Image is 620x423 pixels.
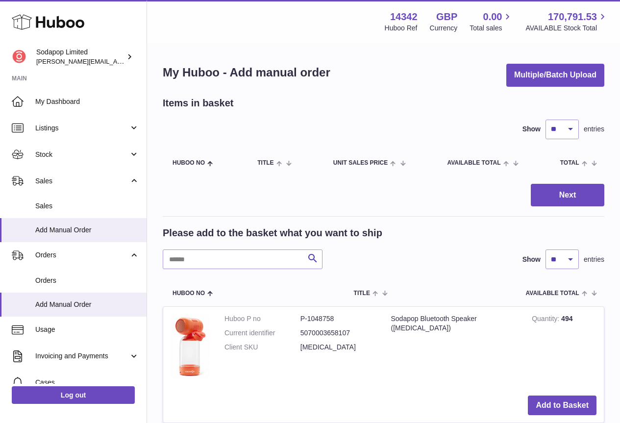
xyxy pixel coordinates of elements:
[506,64,604,87] button: Multiple/Batch Upload
[35,150,129,159] span: Stock
[483,10,502,24] span: 0.00
[35,276,139,285] span: Orders
[525,10,608,33] a: 170,791.53 AVAILABLE Stock Total
[257,160,273,166] span: Title
[36,48,124,66] div: Sodapop Limited
[224,314,300,323] dt: Huboo P no
[35,225,139,235] span: Add Manual Order
[163,226,382,240] h2: Please add to the basket what you want to ship
[224,343,300,352] dt: Client SKU
[560,160,579,166] span: Total
[35,378,139,387] span: Cases
[35,97,139,106] span: My Dashboard
[354,290,370,297] span: Title
[522,124,541,134] label: Show
[35,250,129,260] span: Orders
[300,314,376,323] dd: P-1048758
[12,50,26,64] img: david@sodapop-audio.co.uk
[173,160,205,166] span: Huboo no
[532,315,561,325] strong: Quantity
[35,176,129,186] span: Sales
[36,57,197,65] span: [PERSON_NAME][EMAIL_ADDRESS][DOMAIN_NAME]
[447,160,500,166] span: AVAILABLE Total
[35,201,139,211] span: Sales
[35,300,139,309] span: Add Manual Order
[163,65,330,80] h1: My Huboo - Add manual order
[385,24,418,33] div: Huboo Ref
[300,328,376,338] dd: 5070003658107
[584,255,604,264] span: entries
[35,124,129,133] span: Listings
[300,343,376,352] dd: [MEDICAL_DATA]
[531,184,604,207] button: Next
[333,160,388,166] span: Unit Sales Price
[171,314,210,378] img: Sodapop Bluetooth Speaker (Sunburn)
[35,351,129,361] span: Invoicing and Payments
[173,290,205,297] span: Huboo no
[224,328,300,338] dt: Current identifier
[470,24,513,33] span: Total sales
[548,10,597,24] span: 170,791.53
[528,396,596,416] button: Add to Basket
[430,24,458,33] div: Currency
[522,255,541,264] label: Show
[524,307,604,388] td: 494
[525,24,608,33] span: AVAILABLE Stock Total
[384,307,525,388] td: Sodapop Bluetooth Speaker ([MEDICAL_DATA])
[390,10,418,24] strong: 14342
[436,10,457,24] strong: GBP
[163,97,234,110] h2: Items in basket
[526,290,579,297] span: AVAILABLE Total
[470,10,513,33] a: 0.00 Total sales
[12,386,135,404] a: Log out
[35,325,139,334] span: Usage
[584,124,604,134] span: entries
